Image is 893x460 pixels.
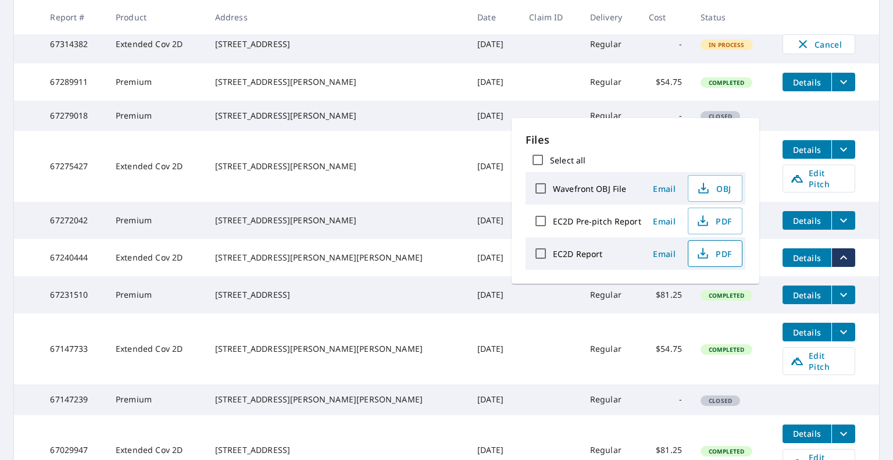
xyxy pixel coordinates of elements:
[783,211,831,230] button: detailsBtn-67272042
[468,101,520,131] td: [DATE]
[783,248,831,267] button: detailsBtn-67240444
[790,144,824,155] span: Details
[581,101,640,131] td: Regular
[790,215,824,226] span: Details
[581,313,640,384] td: Regular
[106,131,206,202] td: Extended Cov 2D
[215,110,459,122] div: [STREET_ADDRESS][PERSON_NAME]
[553,183,626,194] label: Wavefront OBJ File
[783,323,831,341] button: detailsBtn-67147733
[702,397,739,405] span: Closed
[640,101,691,131] td: -
[651,248,678,259] span: Email
[640,25,691,63] td: -
[106,313,206,384] td: Extended Cov 2D
[702,447,751,455] span: Completed
[106,101,206,131] td: Premium
[41,131,106,202] td: 67275427
[783,73,831,91] button: detailsBtn-67289911
[215,394,459,405] div: [STREET_ADDRESS][PERSON_NAME][PERSON_NAME]
[640,384,691,415] td: -
[468,25,520,63] td: [DATE]
[468,131,520,202] td: [DATE]
[106,384,206,415] td: Premium
[640,63,691,101] td: $54.75
[640,276,691,313] td: $81.25
[688,208,742,234] button: PDF
[106,63,206,101] td: Premium
[581,276,640,313] td: Regular
[41,276,106,313] td: 67231510
[468,202,520,239] td: [DATE]
[783,165,855,192] a: Edit Pitch
[215,343,459,355] div: [STREET_ADDRESS][PERSON_NAME][PERSON_NAME]
[783,425,831,443] button: detailsBtn-67029947
[688,175,742,202] button: OBJ
[646,212,683,230] button: Email
[790,252,824,263] span: Details
[215,76,459,88] div: [STREET_ADDRESS][PERSON_NAME]
[41,25,106,63] td: 67314382
[702,345,751,354] span: Completed
[790,290,824,301] span: Details
[581,384,640,415] td: Regular
[702,291,751,299] span: Completed
[831,73,855,91] button: filesDropdownBtn-67289911
[646,245,683,263] button: Email
[106,276,206,313] td: Premium
[790,327,824,338] span: Details
[550,155,585,166] label: Select all
[106,239,206,276] td: Extended Cov 2D
[695,214,733,228] span: PDF
[790,77,824,88] span: Details
[215,38,459,50] div: [STREET_ADDRESS]
[831,425,855,443] button: filesDropdownBtn-67029947
[468,63,520,101] td: [DATE]
[581,63,640,101] td: Regular
[783,34,855,54] button: Cancel
[646,180,683,198] button: Email
[702,79,751,87] span: Completed
[651,183,678,194] span: Email
[790,428,824,439] span: Details
[831,286,855,304] button: filesDropdownBtn-67231510
[468,313,520,384] td: [DATE]
[795,37,843,51] span: Cancel
[702,41,752,49] span: In Process
[215,161,459,172] div: [STREET_ADDRESS][PERSON_NAME]
[783,286,831,304] button: detailsBtn-67231510
[640,313,691,384] td: $54.75
[41,239,106,276] td: 67240444
[468,239,520,276] td: [DATE]
[651,216,678,227] span: Email
[41,101,106,131] td: 67279018
[783,140,831,159] button: detailsBtn-67275427
[468,384,520,415] td: [DATE]
[831,323,855,341] button: filesDropdownBtn-67147733
[553,216,641,227] label: EC2D Pre-pitch Report
[215,289,459,301] div: [STREET_ADDRESS]
[695,247,733,261] span: PDF
[215,252,459,263] div: [STREET_ADDRESS][PERSON_NAME][PERSON_NAME]
[783,347,855,375] a: Edit Pitch
[831,248,855,267] button: filesDropdownBtn-67240444
[106,25,206,63] td: Extended Cov 2D
[41,202,106,239] td: 67272042
[581,25,640,63] td: Regular
[553,248,602,259] label: EC2D Report
[41,384,106,415] td: 67147239
[215,444,459,456] div: [STREET_ADDRESS]
[702,112,739,120] span: Closed
[468,276,520,313] td: [DATE]
[688,240,742,267] button: PDF
[526,132,745,148] p: Files
[215,215,459,226] div: [STREET_ADDRESS][PERSON_NAME]
[831,140,855,159] button: filesDropdownBtn-67275427
[790,167,848,190] span: Edit Pitch
[106,202,206,239] td: Premium
[790,350,848,372] span: Edit Pitch
[695,181,733,195] span: OBJ
[41,313,106,384] td: 67147733
[831,211,855,230] button: filesDropdownBtn-67272042
[41,63,106,101] td: 67289911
